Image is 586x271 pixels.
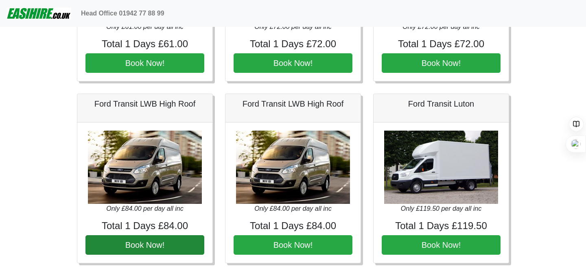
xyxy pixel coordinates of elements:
img: Ford Transit LWB High Roof [236,131,350,204]
button: Book Now! [234,53,352,73]
h4: Total 1 Days £72.00 [382,38,501,50]
h4: Total 1 Days £119.50 [382,220,501,232]
b: Head Office 01942 77 88 99 [81,10,164,17]
button: Book Now! [382,53,501,73]
img: easihire_logo_small.png [7,5,71,22]
a: Head Office 01942 77 88 99 [78,5,168,22]
i: Only £84.00 per day all inc [106,205,183,212]
img: Ford Transit LWB High Roof [88,131,202,204]
h5: Ford Transit LWB High Roof [85,99,204,109]
button: Book Now! [234,235,352,255]
i: Only £72.00 per day all inc [254,23,331,30]
button: Book Now! [85,235,204,255]
i: Only £61.00 per day all inc [106,23,183,30]
img: Ford Transit Luton [384,131,498,204]
i: Only £119.50 per day all inc [401,205,481,212]
button: Book Now! [85,53,204,73]
h4: Total 1 Days £84.00 [234,220,352,232]
h4: Total 1 Days £61.00 [85,38,204,50]
h4: Total 1 Days £72.00 [234,38,352,50]
h5: Ford Transit Luton [382,99,501,109]
h5: Ford Transit LWB High Roof [234,99,352,109]
i: Only £84.00 per day all inc [254,205,331,212]
button: Book Now! [382,235,501,255]
h4: Total 1 Days £84.00 [85,220,204,232]
i: Only £72.00 per day all inc [402,23,479,30]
